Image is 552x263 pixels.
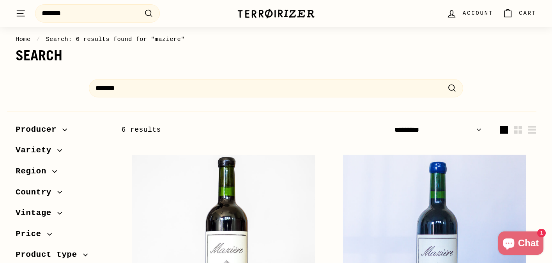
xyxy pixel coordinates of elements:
[16,36,31,43] a: Home
[34,36,42,43] span: /
[16,205,109,226] button: Vintage
[496,231,546,257] inbox-online-store-chat: Shopify online store chat
[16,163,109,184] button: Region
[16,186,57,199] span: Country
[498,2,541,25] a: Cart
[16,35,536,44] nav: breadcrumbs
[16,121,109,142] button: Producer
[16,226,109,247] button: Price
[16,142,109,163] button: Variety
[16,165,52,178] span: Region
[16,248,83,261] span: Product type
[519,9,536,18] span: Cart
[16,184,109,205] button: Country
[122,124,329,136] div: 6 results
[16,48,536,64] h1: Search
[16,207,57,220] span: Vintage
[442,2,498,25] a: Account
[463,9,493,18] span: Account
[16,228,47,241] span: Price
[46,36,184,43] span: Search: 6 results found for "maziere"
[16,144,57,157] span: Variety
[16,123,62,136] span: Producer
